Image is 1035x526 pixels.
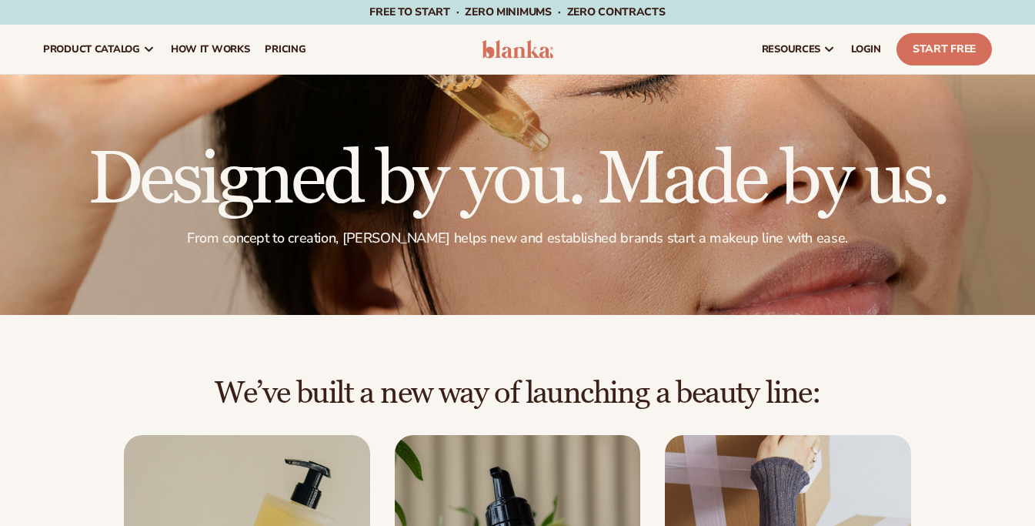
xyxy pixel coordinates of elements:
span: product catalog [43,43,140,55]
a: LOGIN [843,25,889,74]
span: resources [762,43,820,55]
p: From concept to creation, [PERSON_NAME] helps new and established brands start a makeup line with... [43,229,992,247]
h1: Designed by you. Made by us. [43,143,992,217]
a: How It Works [163,25,258,74]
span: How It Works [171,43,250,55]
h2: We’ve built a new way of launching a beauty line: [43,377,992,410]
a: Start Free [896,33,992,65]
a: product catalog [35,25,163,74]
a: resources [754,25,843,74]
span: pricing [265,43,305,55]
a: pricing [257,25,313,74]
span: LOGIN [851,43,881,55]
img: logo [482,40,554,59]
span: Free to start · ZERO minimums · ZERO contracts [369,5,665,19]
